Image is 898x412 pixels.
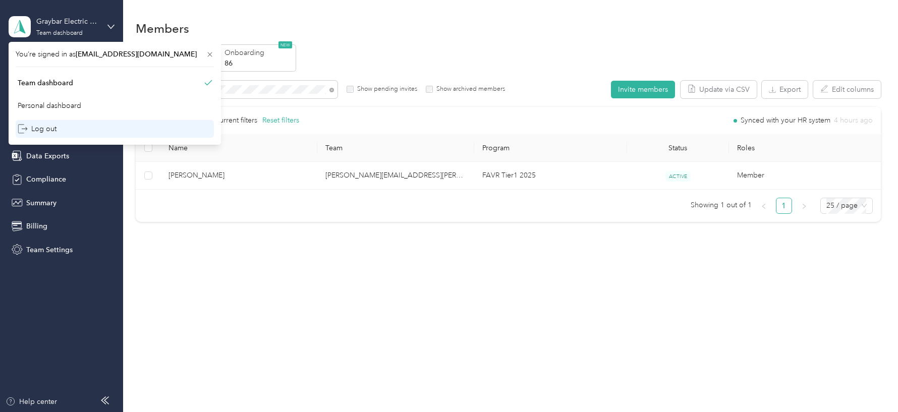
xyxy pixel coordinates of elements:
[841,356,898,412] iframe: Everlance-gr Chat Button Frame
[665,171,691,182] span: ACTIVE
[796,198,812,214] button: right
[756,198,772,214] button: left
[776,198,792,213] a: 1
[433,85,505,94] label: Show archived members
[18,124,57,134] div: Log out
[691,198,752,213] span: Showing 1 out of 1
[801,203,807,209] span: right
[761,203,767,209] span: left
[729,162,886,190] td: Member
[26,221,47,231] span: Billing
[262,115,299,126] button: Reset filters
[729,134,886,162] th: Roles
[26,174,66,185] span: Compliance
[16,49,214,60] span: You’re signed in as
[611,81,675,98] button: Invite members
[776,198,792,214] li: 1
[317,162,474,190] td: tim.knutson@graybar.com
[160,162,317,190] td: Craig Walters
[160,134,317,162] th: Name
[756,198,772,214] li: Previous Page
[36,16,99,27] div: Graybar Electric Company, Inc
[26,198,57,208] span: Summary
[820,198,873,214] div: Page Size
[627,134,729,162] th: Status
[18,78,73,88] div: Team dashboard
[224,47,293,58] p: Onboarding
[169,144,309,152] span: Name
[6,396,57,407] button: Help center
[813,81,881,98] button: Edit columns
[18,100,81,111] div: Personal dashboard
[354,85,417,94] label: Show pending invites
[474,162,627,190] td: FAVR Tier1 2025
[26,245,73,255] span: Team Settings
[169,170,309,181] span: [PERSON_NAME]
[826,198,867,213] span: 25 / page
[278,41,292,48] span: NEW
[26,151,69,161] span: Data Exports
[136,23,189,34] h1: Members
[796,198,812,214] li: Next Page
[834,117,873,124] span: 4 hours ago
[36,30,83,36] div: Team dashboard
[317,134,474,162] th: Team
[474,134,627,162] th: Program
[76,50,197,58] span: [EMAIL_ADDRESS][DOMAIN_NAME]
[681,81,757,98] button: Update via CSV
[224,58,293,69] p: 86
[741,117,830,124] span: Synced with your HR system
[762,81,808,98] button: Export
